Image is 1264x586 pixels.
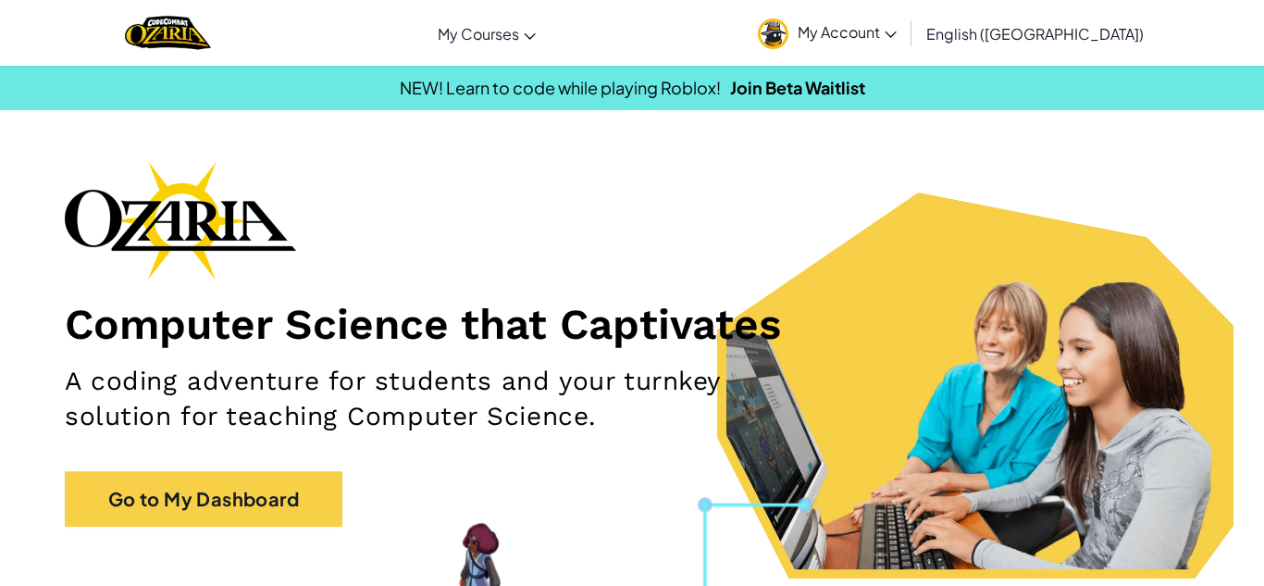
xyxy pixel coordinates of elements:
[758,19,788,49] img: avatar
[798,22,897,42] span: My Account
[65,364,824,434] h2: A coding adventure for students and your turnkey solution for teaching Computer Science.
[917,8,1153,58] a: English ([GEOGRAPHIC_DATA])
[400,77,721,98] span: NEW! Learn to code while playing Roblox!
[730,77,865,98] a: Join Beta Waitlist
[65,298,1199,350] h1: Computer Science that Captivates
[438,24,519,44] span: My Courses
[926,24,1144,44] span: English ([GEOGRAPHIC_DATA])
[125,14,211,52] img: Home
[65,161,296,280] img: Ozaria branding logo
[65,471,342,527] a: Go to My Dashboard
[749,4,906,62] a: My Account
[428,8,545,58] a: My Courses
[125,14,211,52] a: Ozaria by CodeCombat logo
